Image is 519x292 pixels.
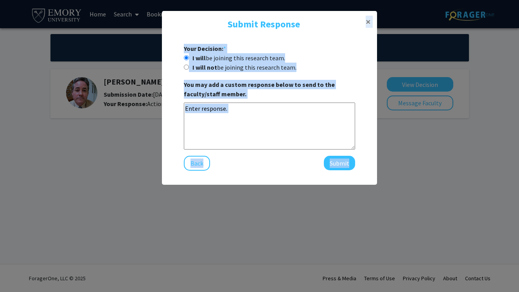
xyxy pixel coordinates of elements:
[192,63,296,72] label: be joining this research team.
[192,54,206,62] b: I will
[192,63,217,71] b: I will not
[366,16,371,28] span: ×
[324,156,355,170] button: Submit
[184,45,223,52] b: Your Decision:
[6,257,33,286] iframe: Chat
[184,81,335,98] b: You may add a custom response below to send to the faculty/staff member.
[184,156,210,171] button: Back
[192,53,285,63] label: be joining this research team.
[168,17,359,31] h4: Submit Response
[359,11,377,33] button: Close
